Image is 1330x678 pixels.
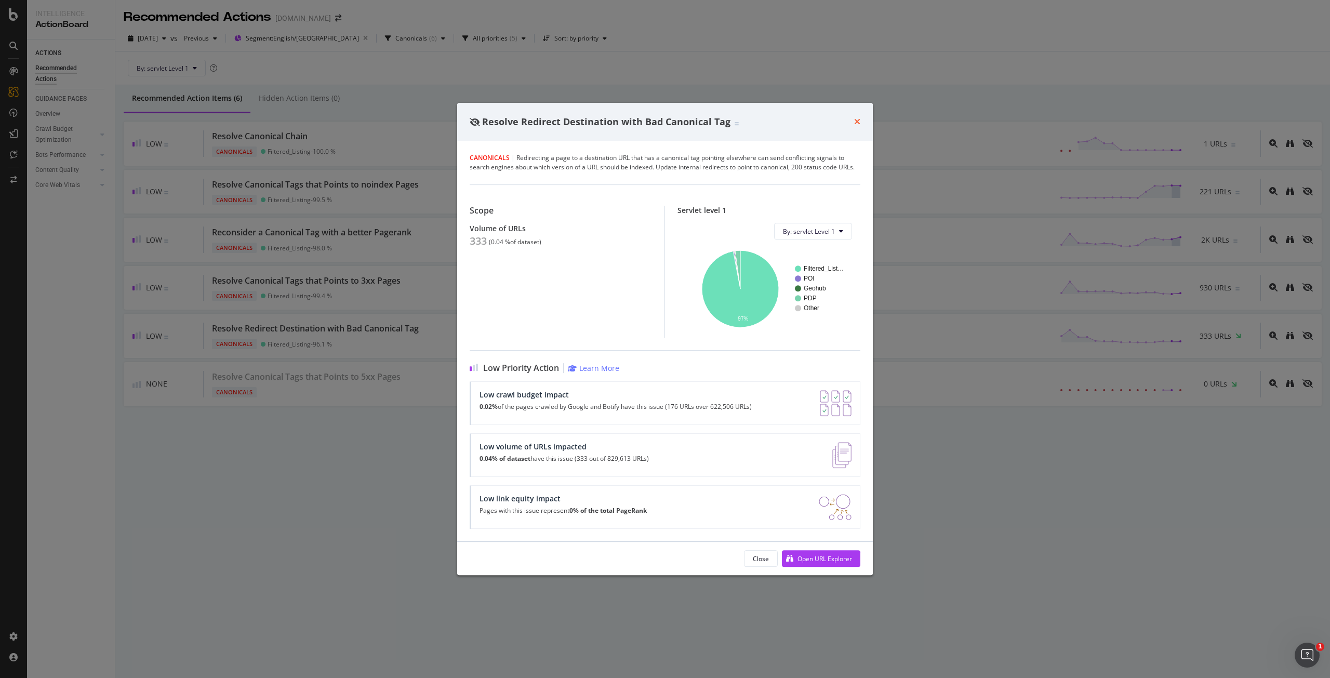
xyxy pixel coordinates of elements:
[1295,643,1320,668] iframe: Intercom live chat
[774,223,852,240] button: By: servlet Level 1
[480,507,647,514] p: Pages with this issue represent
[470,153,860,172] div: Redirecting a page to a destination URL that has a canonical tag pointing elsewhere can send conf...
[804,305,819,312] text: Other
[804,295,817,302] text: PDP
[470,235,487,247] div: 333
[738,316,748,322] text: 97%
[569,506,647,515] strong: 0% of the total PageRank
[482,115,730,128] span: Resolve Redirect Destination with Bad Canonical Tag
[480,454,530,463] strong: 0.04% of dataset
[480,494,647,503] div: Low link equity impact
[686,248,852,329] svg: A chart.
[480,402,498,411] strong: 0.02%
[457,103,873,576] div: modal
[804,285,826,293] text: Geohub
[480,403,752,410] p: of the pages crawled by Google and Botify have this issue (176 URLs over 622,506 URLs)
[579,363,619,373] div: Learn More
[480,455,649,462] p: have this issue (333 out of 829,613 URLs)
[489,238,541,246] div: ( 0.04 % of dataset )
[797,554,852,563] div: Open URL Explorer
[470,224,652,233] div: Volume of URLs
[783,227,835,236] span: By: servlet Level 1
[470,153,510,162] span: Canonicals
[511,153,515,162] span: |
[470,118,480,126] div: eye-slash
[804,265,844,273] text: Filtered_List…
[735,122,739,125] img: Equal
[804,275,815,283] text: POI
[832,442,852,468] img: e5DMFwAAAABJRU5ErkJggg==
[820,390,852,416] img: AY0oso9MOvYAAAAASUVORK5CYII=
[819,494,852,520] img: DDxVyA23.png
[744,550,778,567] button: Close
[483,363,559,373] span: Low Priority Action
[782,550,860,567] button: Open URL Explorer
[677,206,860,215] div: Servlet level 1
[480,390,752,399] div: Low crawl budget impact
[753,554,769,563] div: Close
[854,115,860,129] div: times
[568,363,619,373] a: Learn More
[1316,643,1324,651] span: 1
[470,206,652,216] div: Scope
[480,442,649,451] div: Low volume of URLs impacted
